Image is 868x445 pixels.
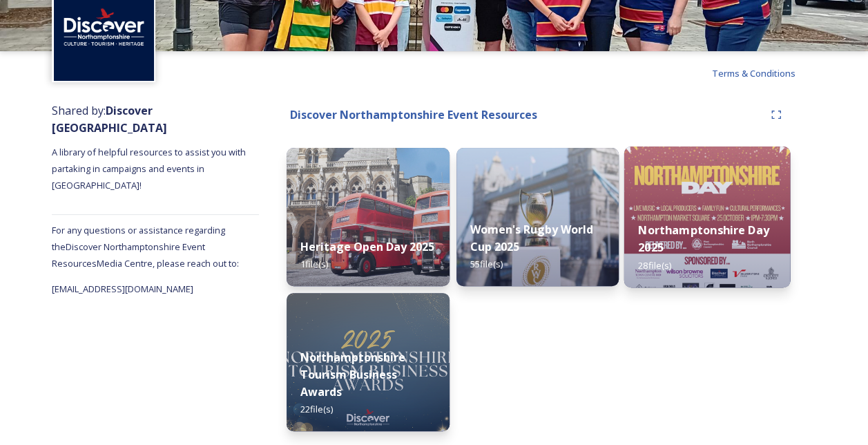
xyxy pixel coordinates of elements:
[52,224,239,269] span: For any questions or assistance regarding the Discover Northamptonshire Event Resources Media Cen...
[300,239,434,254] strong: Heritage Open Day 2025
[638,222,769,255] strong: Northamptonshire Day 2025
[287,148,450,286] img: ed4df81f-8162-44f3-84ed-da90e9d03d77.jpg
[712,67,795,79] span: Terms & Conditions
[470,222,593,254] strong: Women's Rugby World Cup 2025
[52,103,167,135] span: Shared by:
[638,258,671,271] span: 28 file(s)
[52,283,193,295] span: [EMAIL_ADDRESS][DOMAIN_NAME]
[52,146,248,191] span: A library of helpful resources to assist you with partaking in campaigns and events in [GEOGRAPHI...
[470,258,503,270] span: 55 file(s)
[624,146,790,287] img: aaa1ed22-c381-45de-a7fc-50f079355551.jpg
[456,148,619,286] img: a23b8861-871a-4cee-9c71-79826736bc07.jpg
[287,293,450,431] img: 45fbea6a-6b0d-4cca-a16d-aebba4b35ecc.jpg
[300,403,333,415] span: 22 file(s)
[300,258,328,270] span: 1 file(s)
[300,350,405,399] strong: Northamptonshire Tourism Business Awards
[712,65,816,82] a: Terms & Conditions
[52,103,167,135] strong: Discover [GEOGRAPHIC_DATA]
[290,107,537,122] strong: Discover Northamptonshire Event Resources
